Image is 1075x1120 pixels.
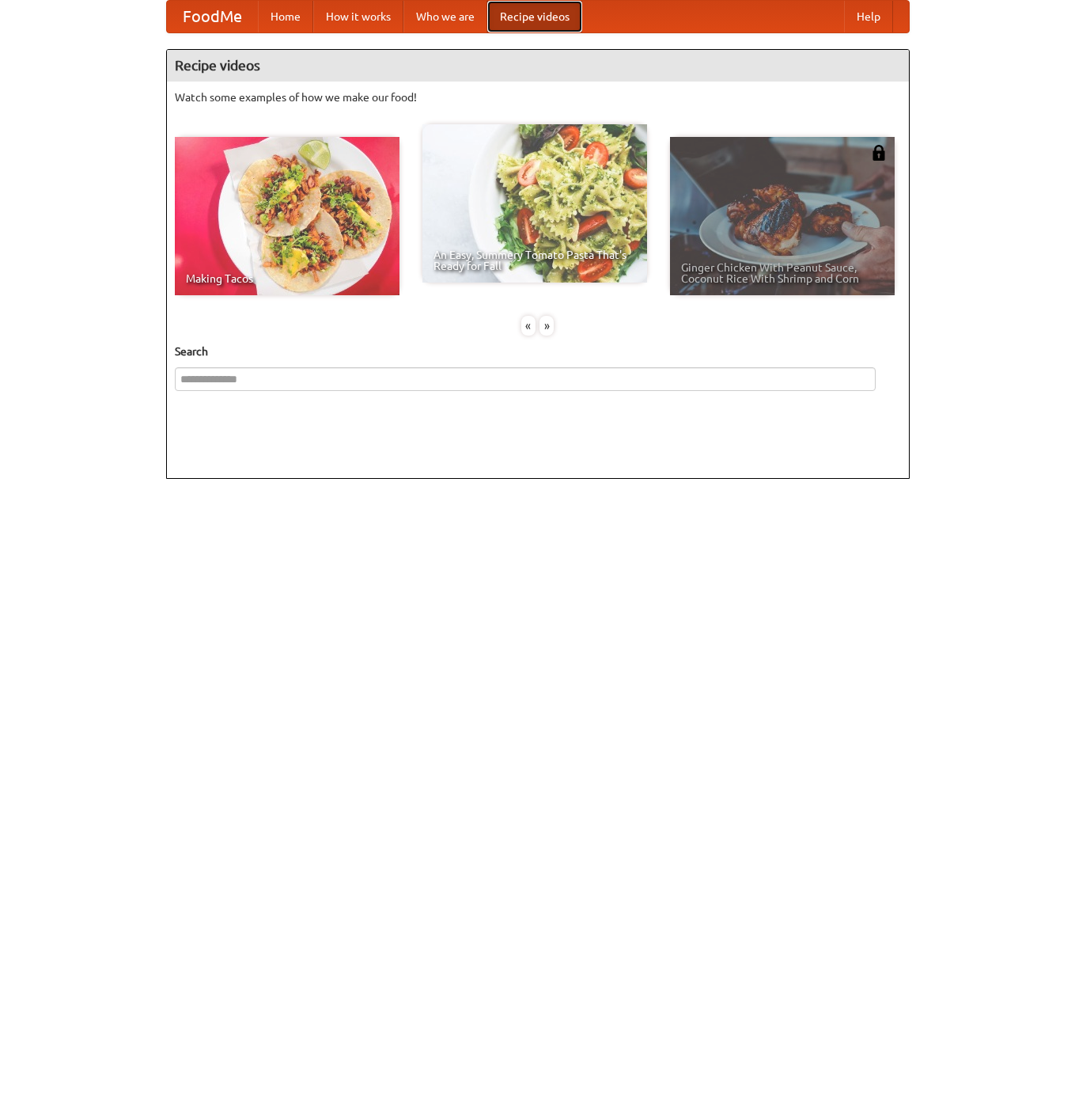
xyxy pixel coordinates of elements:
p: Watch some examples of how we make our food! [175,89,901,105]
a: FoodMe [167,1,258,32]
h4: Recipe videos [167,50,909,82]
div: » [539,316,554,336]
a: Help [844,1,893,32]
a: An Easy, Summery Tomato Pasta That's Ready for Fall [422,124,647,283]
a: Recipe videos [487,1,582,32]
a: How it works [313,1,403,32]
span: Making Tacos [186,273,388,284]
a: Home [258,1,313,32]
a: Who we are [403,1,487,32]
img: 483408.png [871,145,887,161]
a: Making Tacos [175,137,399,295]
div: « [521,316,536,336]
span: An Easy, Summery Tomato Pasta That's Ready for Fall [433,249,636,271]
h5: Search [175,344,901,359]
